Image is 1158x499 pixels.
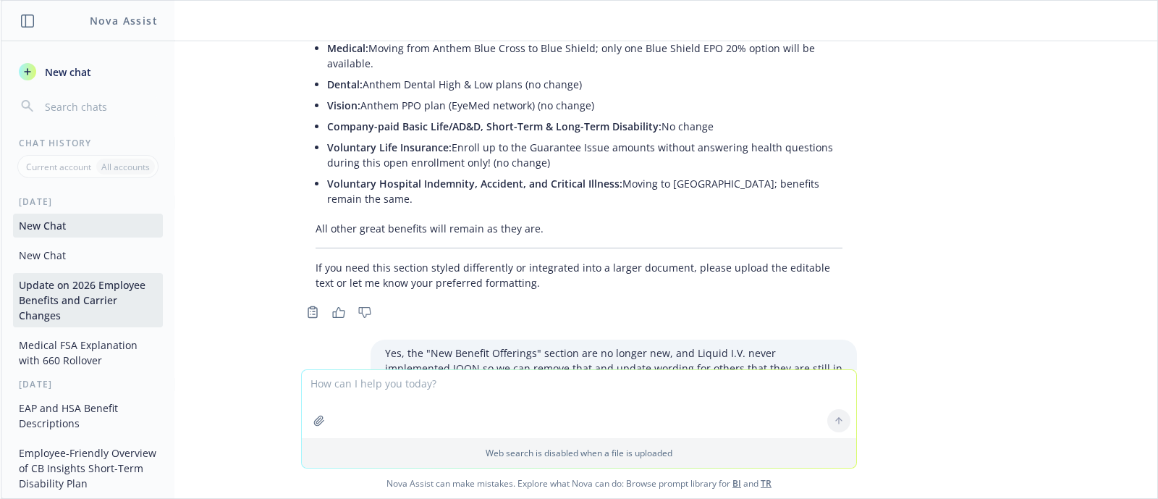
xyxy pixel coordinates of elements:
[13,273,163,327] button: Update on 2026 Employee Benefits and Carrier Changes
[101,161,150,173] p: All accounts
[327,41,368,55] span: Medical:
[306,306,319,319] svg: Copy to clipboard
[327,77,363,91] span: Dental:
[13,396,163,435] button: EAP and HSA Benefit Descriptions
[327,116,842,137] li: No change
[13,59,163,85] button: New chat
[327,119,662,133] span: Company-paid Basic Life/AD&D, Short-Term & Long-Term Disability:
[26,161,91,173] p: Current account
[13,333,163,372] button: Medical FSA Explanation with 660 Rollover
[327,74,842,95] li: Anthem Dental High & Low plans (no change)
[327,173,842,209] li: Moving to [GEOGRAPHIC_DATA]; benefits remain the same.
[310,447,848,459] p: Web search is disabled when a file is uploaded
[761,477,772,490] a: TR
[13,243,163,267] button: New Chat
[13,214,163,238] button: New Chat
[1,196,174,208] div: [DATE]
[327,137,842,173] li: Enroll up to the Guarantee Issue amounts without answering health questions during this open enro...
[316,221,842,236] p: All other great benefits will remain as they are.
[13,441,163,495] button: Employee-Friendly Overview of CB Insights Short-Term Disability Plan
[1,378,174,390] div: [DATE]
[1,137,174,149] div: Chat History
[327,38,842,74] li: Moving from Anthem Blue Cross to Blue Shield; only one Blue Shield EPO 20% option will be available.
[42,96,157,117] input: Search chats
[327,95,842,116] li: Anthem PPO plan (EyeMed network) (no change)
[353,302,376,322] button: Thumbs down
[90,13,158,28] h1: Nova Assist
[327,177,622,190] span: Voluntary Hospital Indemnity, Accident, and Critical Illness:
[7,469,1151,498] span: Nova Assist can make mistakes. Explore what Nova can do: Browse prompt library for and
[327,98,360,112] span: Vision:
[732,477,741,490] a: BI
[42,64,91,80] span: New chat
[385,345,842,391] p: Yes, the "New Benefit Offerings" section are no longer new, and Liquid I.V. never implemented JOO...
[316,260,842,290] p: If you need this section styled differently or integrated into a larger document, please upload t...
[327,141,452,154] span: Voluntary Life Insurance:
